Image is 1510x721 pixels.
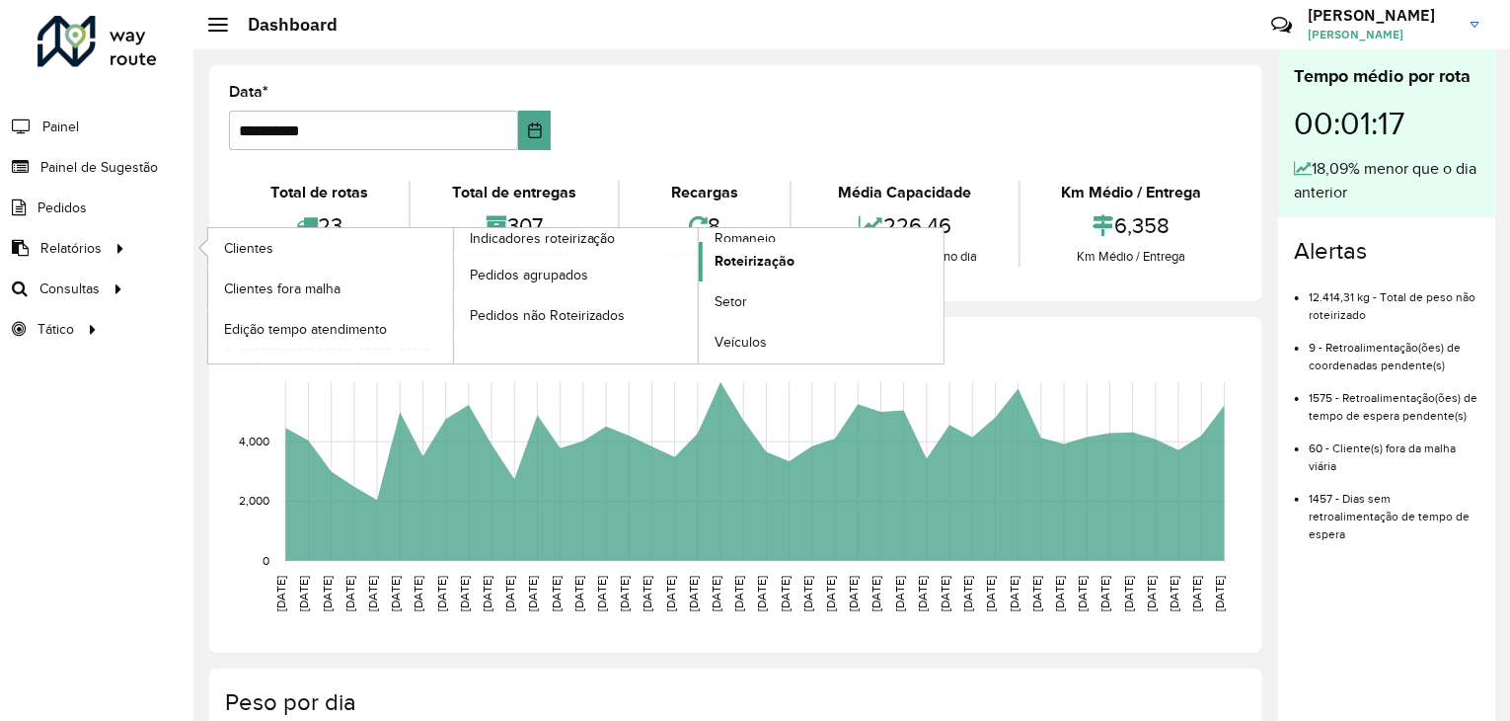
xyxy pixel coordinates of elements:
[715,332,767,353] span: Veículos
[415,204,612,247] div: 307
[234,204,404,247] div: 23
[1025,204,1238,247] div: 6,358
[413,576,425,611] text: [DATE]
[779,576,792,611] text: [DATE]
[699,242,944,281] a: Roteirização
[239,435,269,447] text: 4,000
[710,576,722,611] text: [DATE]
[715,228,776,249] span: Romaneio
[870,576,883,611] text: [DATE]
[939,576,951,611] text: [DATE]
[454,228,944,363] a: Romaneio
[208,269,453,308] a: Clientes fora malha
[234,181,404,204] div: Total de rotas
[224,238,273,259] span: Clientes
[458,576,471,611] text: [DATE]
[1030,576,1043,611] text: [DATE]
[572,576,585,611] text: [DATE]
[893,576,906,611] text: [DATE]
[224,279,340,299] span: Clientes fora malha
[40,238,102,259] span: Relatórios
[1099,576,1112,611] text: [DATE]
[274,576,287,611] text: [DATE]
[847,576,860,611] text: [DATE]
[38,198,87,218] span: Pedidos
[715,291,747,312] span: Setor
[1025,181,1238,204] div: Km Médio / Entrega
[228,14,338,36] h2: Dashboard
[263,554,269,567] text: 0
[1294,237,1479,266] h4: Alertas
[1122,576,1135,611] text: [DATE]
[699,282,944,322] a: Setor
[208,228,453,268] a: Clientes
[343,576,356,611] text: [DATE]
[1294,63,1479,90] div: Tempo médio por rota
[801,576,814,611] text: [DATE]
[321,576,334,611] text: [DATE]
[756,576,769,611] text: [DATE]
[40,157,158,178] span: Painel de Sugestão
[1308,26,1456,43] span: [PERSON_NAME]
[503,576,516,611] text: [DATE]
[1008,576,1020,611] text: [DATE]
[1190,576,1203,611] text: [DATE]
[732,576,745,611] text: [DATE]
[1053,576,1066,611] text: [DATE]
[527,576,540,611] text: [DATE]
[1309,425,1479,475] li: 60 - Cliente(s) fora da malha viária
[618,576,631,611] text: [DATE]
[1025,247,1238,267] div: Km Médio / Entrega
[42,117,79,137] span: Painel
[366,576,379,611] text: [DATE]
[208,228,699,363] a: Indicadores roteirização
[699,323,944,362] a: Veículos
[961,576,974,611] text: [DATE]
[796,181,1013,204] div: Média Capacidade
[481,576,493,611] text: [DATE]
[916,576,929,611] text: [DATE]
[1294,90,1479,157] div: 00:01:17
[239,495,269,508] text: 2,000
[1309,324,1479,374] li: 9 - Retroalimentação(ões) de coordenadas pendente(s)
[470,228,616,249] span: Indicadores roteirização
[595,576,608,611] text: [DATE]
[38,319,74,340] span: Tático
[389,576,402,611] text: [DATE]
[435,576,448,611] text: [DATE]
[518,111,552,150] button: Choose Date
[225,688,1243,717] h4: Peso por dia
[985,576,998,611] text: [DATE]
[1309,475,1479,543] li: 1457 - Dias sem retroalimentação de tempo de espera
[454,295,699,335] a: Pedidos não Roteirizados
[1214,576,1227,611] text: [DATE]
[796,204,1013,247] div: 226,46
[470,305,626,326] span: Pedidos não Roteirizados
[1076,576,1089,611] text: [DATE]
[1308,6,1456,25] h3: [PERSON_NAME]
[415,181,612,204] div: Total de entregas
[1309,374,1479,425] li: 1575 - Retroalimentação(ões) de tempo de espera pendente(s)
[1168,576,1180,611] text: [DATE]
[298,576,311,611] text: [DATE]
[454,255,699,294] a: Pedidos agrupados
[1294,157,1479,204] div: 18,09% menor que o dia anterior
[229,80,268,104] label: Data
[470,265,588,285] span: Pedidos agrupados
[715,251,794,272] span: Roteirização
[664,576,677,611] text: [DATE]
[208,309,453,349] a: Edição tempo atendimento
[39,279,100,299] span: Consultas
[550,576,563,611] text: [DATE]
[642,576,654,611] text: [DATE]
[1260,4,1303,46] a: Contato Rápido
[625,204,785,247] div: 8
[224,319,387,340] span: Edição tempo atendimento
[687,576,700,611] text: [DATE]
[625,181,785,204] div: Recargas
[824,576,837,611] text: [DATE]
[1309,274,1479,324] li: 12.414,31 kg - Total de peso não roteirizado
[1145,576,1158,611] text: [DATE]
